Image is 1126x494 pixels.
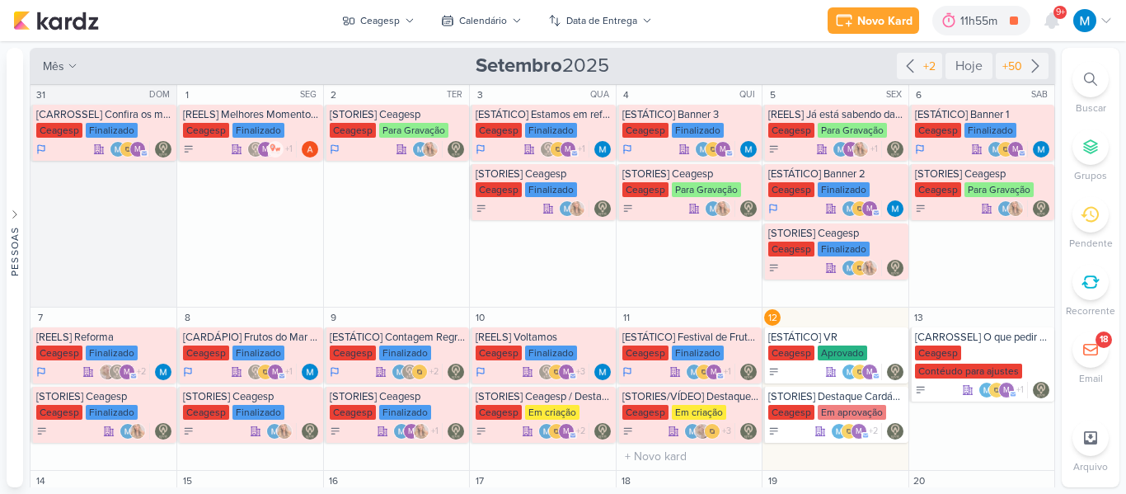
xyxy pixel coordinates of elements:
[129,423,146,440] img: Yasmin Yumi
[622,365,632,379] div: Em Andamento
[135,365,146,379] span: +2
[768,202,778,215] div: Em Andamento
[302,423,318,440] div: Responsável: Leviê Agência de Marketing Digital
[705,141,721,158] img: IDBOX - Agência de Design
[887,141,903,158] img: Leviê Agência de Marketing Digital
[988,382,1005,398] img: IDBOX - Agência de Design
[1007,141,1024,158] div: mlegnaioli@gmail.com
[866,369,873,377] p: m
[1033,141,1049,158] img: MARIANA MIRANDA
[842,141,859,158] div: mlegnaioli@gmail.com
[36,108,173,121] div: [CARROSSEL] Confira os momentos especiais do nosso Festival de Sopas
[684,423,735,440] div: Colaboradores: MARIANA MIRANDA, Sarah Violante, IDBOX - Agência de Design, mlegnaioli@gmail.com, ...
[124,369,130,377] p: m
[183,143,195,155] div: To Do
[768,123,814,138] div: Ceagesp
[978,382,1028,398] div: Colaboradores: MARIANA MIRANDA, IDBOX - Agência de Design, mlegnaioli@gmail.com, Thais de carvalho
[622,390,758,403] div: [STORIES/VÍDEO] Destaque Reserva
[1033,382,1049,398] img: Leviê Agência de Marketing Digital
[622,203,634,214] div: A Fazer
[247,364,264,380] img: Leviê Agência de Marketing Digital
[594,200,611,217] img: Leviê Agência de Marketing Digital
[550,141,566,158] img: IDBOX - Agência de Design
[109,364,125,380] img: Leviê Agência de Marketing Digital
[715,141,731,158] div: mlegnaioli@gmail.com
[262,146,269,154] p: m
[179,309,195,326] div: 8
[818,182,870,197] div: Finalizado
[1076,101,1106,115] p: Buscar
[768,366,780,378] div: A Fazer
[538,423,555,440] img: MARIANA MIRANDA
[403,423,420,440] div: mlegnaioli@gmail.com
[684,423,701,440] img: MARIANA MIRANDA
[911,87,927,103] div: 6
[997,141,1014,158] img: IDBOX - Agência de Design
[257,364,274,380] img: IDBOX - Agência de Design
[155,423,171,440] div: Responsável: Leviê Agência de Marketing Digital
[257,141,274,158] div: mlegnaioli@gmail.com
[448,364,464,380] img: Leviê Agência de Marketing Digital
[575,365,585,379] span: +3
[768,346,814,360] div: Ceagesp
[99,364,115,380] img: Sarah Violante
[704,423,720,440] img: IDBOX - Agência de Design
[1033,200,1049,217] div: Responsável: Leviê Agência de Marketing Digital
[7,226,22,275] div: Pessoas
[558,364,575,380] div: mlegnaioli@gmail.com
[857,12,913,30] div: Novo Kard
[622,331,758,344] div: [ESTÁTICO] Festival de Frutos do Mar está de volta!
[428,365,439,379] span: +2
[326,87,342,103] div: 2
[232,346,284,360] div: Finalizado
[302,364,318,380] div: Responsável: MARIANA MIRANDA
[86,123,138,138] div: Finalizado
[696,364,712,380] img: IDBOX - Agência de Design
[740,141,757,158] div: Responsável: MARIANA MIRANDA
[155,364,171,380] img: MARIANA MIRANDA
[887,200,903,217] div: Responsável: MARIANA MIRANDA
[768,390,904,403] div: [STORIES] Destaque Cardápio
[818,242,870,256] div: Finalizado
[842,260,858,276] img: MARIANA MIRANDA
[525,182,577,197] div: Finalizado
[540,141,556,158] img: Leviê Agência de Marketing Digital
[999,58,1025,75] div: +50
[448,141,464,158] div: Responsável: Leviê Agência de Marketing Digital
[548,364,565,380] img: IDBOX - Agência de Design
[525,405,579,420] div: Em criação
[448,141,464,158] img: Leviê Agência de Marketing Digital
[722,365,731,379] span: +1
[99,364,150,380] div: Colaboradores: Sarah Violante, Leviê Agência de Marketing Digital, mlegnaioli@gmail.com, Yasmin Y...
[622,346,669,360] div: Ceagesp
[155,364,171,380] div: Responsável: MARIANA MIRANDA
[232,405,284,420] div: Finalizado
[740,200,757,217] img: Leviê Agência de Marketing Digital
[120,423,150,440] div: Colaboradores: MARIANA MIRANDA, Yasmin Yumi
[672,346,724,360] div: Finalizado
[476,365,486,379] div: Em Andamento
[887,260,903,276] div: Responsável: Leviê Agência de Marketing Digital
[740,200,757,217] div: Responsável: Leviê Agência de Marketing Digital
[538,423,589,440] div: Colaboradores: MARIANA MIRANDA, IDBOX - Agência de Design, mlegnaioli@gmail.com, Yasmin Yumi, Tha...
[768,242,814,256] div: Ceagesp
[594,141,611,158] div: Responsável: MARIANA MIRANDA
[672,182,741,197] div: Para Gravação
[618,87,635,103] div: 4
[852,364,868,380] img: IDBOX - Agência de Design
[866,205,873,214] p: m
[266,423,297,440] div: Colaboradores: MARIANA MIRANDA, Yasmin Yumi
[915,331,1051,344] div: [CARROSSEL] O que pedir na sua primeira visita ao Festivais Ceagesp
[525,346,577,360] div: Finalizado
[155,141,171,158] img: Leviê Agência de Marketing Digital
[110,141,150,158] div: Colaboradores: MARIANA MIRANDA, IDBOX - Agência de Design, mlegnaioli@gmail.com
[267,141,284,158] img: ow se liga
[36,405,82,420] div: Ceagesp
[247,141,264,158] img: Leviê Agência de Marketing Digital
[183,346,229,360] div: Ceagesp
[559,200,589,217] div: Colaboradores: MARIANA MIRANDA, Yasmin Yumi
[330,331,466,344] div: [ESTÁTICO] Contagem Regressiva
[915,203,927,214] div: A Fazer
[1073,9,1096,32] img: MARIANA MIRANDA
[833,141,882,158] div: Colaboradores: MARIANA MIRANDA, mlegnaioli@gmail.com, Yasmin Yumi, Thais de carvalho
